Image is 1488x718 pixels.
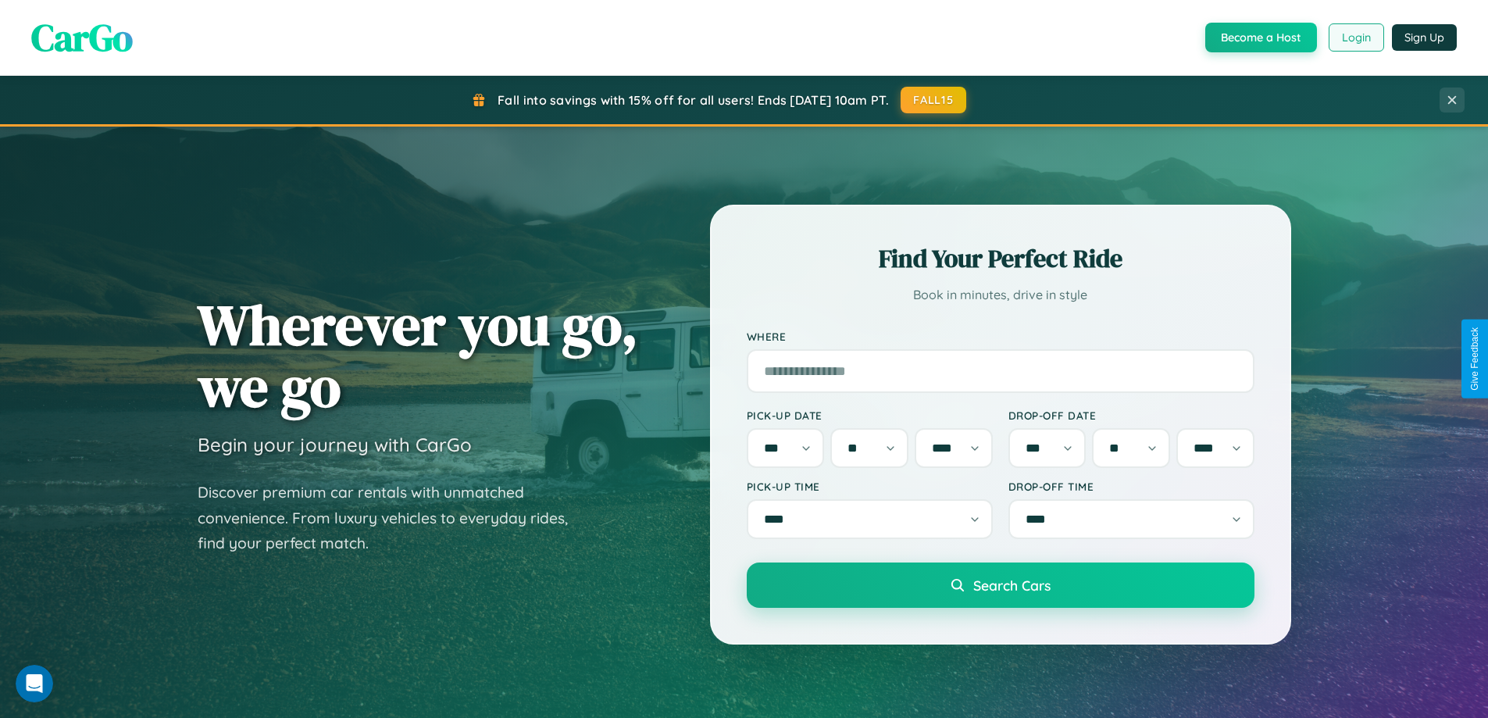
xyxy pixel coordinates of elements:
h1: Wherever you go, we go [198,294,638,417]
span: Fall into savings with 15% off for all users! Ends [DATE] 10am PT. [498,92,889,108]
label: Pick-up Date [747,409,993,422]
label: Drop-off Time [1008,480,1254,493]
span: Search Cars [973,577,1051,594]
button: Login [1329,23,1384,52]
p: Discover premium car rentals with unmatched convenience. From luxury vehicles to everyday rides, ... [198,480,588,556]
button: Sign Up [1392,24,1457,51]
h3: Begin your journey with CarGo [198,433,472,456]
div: Give Feedback [1469,327,1480,391]
button: FALL15 [901,87,966,113]
button: Become a Host [1205,23,1317,52]
label: Drop-off Date [1008,409,1254,422]
label: Where [747,330,1254,343]
button: Search Cars [747,563,1254,608]
span: CarGo [31,12,133,63]
h2: Find Your Perfect Ride [747,241,1254,276]
label: Pick-up Time [747,480,993,493]
iframe: Intercom live chat [16,665,53,702]
p: Book in minutes, drive in style [747,284,1254,306]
